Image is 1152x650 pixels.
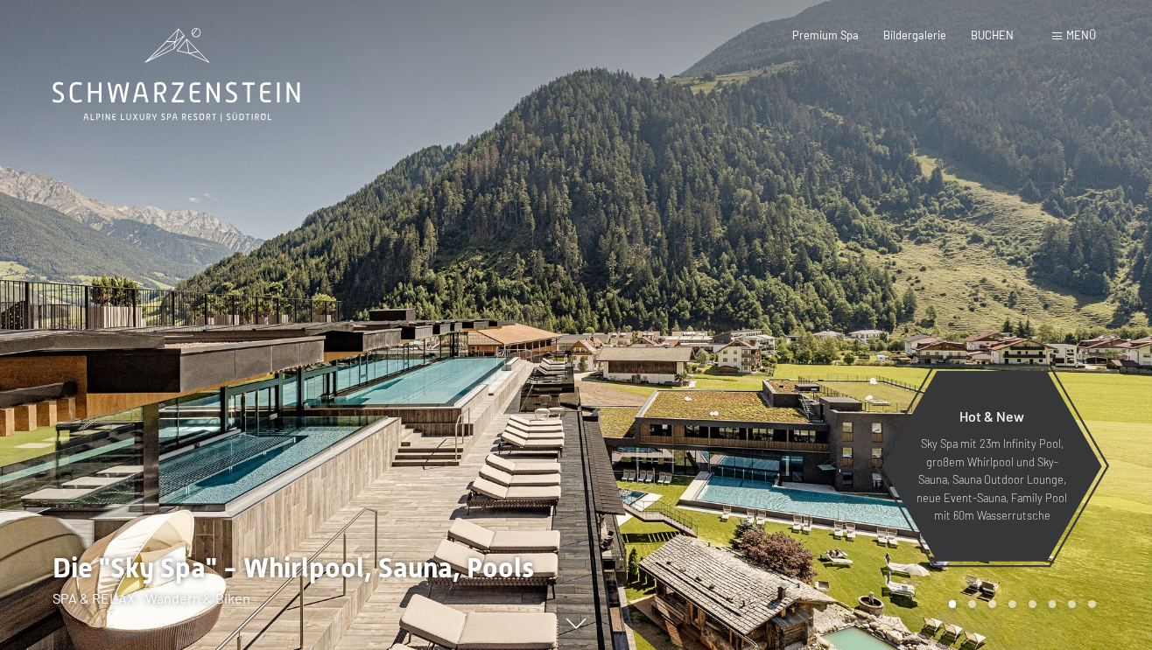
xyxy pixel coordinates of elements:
div: Carousel Page 1 (Current Slide) [949,600,957,608]
div: Carousel Pagination [943,600,1096,608]
div: Carousel Page 7 [1068,600,1076,608]
span: Hot & New [959,408,1024,424]
a: BUCHEN [971,28,1014,42]
div: Carousel Page 8 [1088,600,1096,608]
div: Carousel Page 2 [968,600,976,608]
div: Carousel Page 3 [988,600,996,608]
a: Hot & New Sky Spa mit 23m Infinity Pool, großem Whirlpool und Sky-Sauna, Sauna Outdoor Lounge, ne... [881,370,1103,563]
a: Premium Spa [792,28,859,42]
a: Bildergalerie [883,28,946,42]
div: Carousel Page 4 [1008,600,1016,608]
div: Carousel Page 5 [1029,600,1036,608]
div: Carousel Page 6 [1049,600,1057,608]
p: Sky Spa mit 23m Infinity Pool, großem Whirlpool und Sky-Sauna, Sauna Outdoor Lounge, neue Event-S... [916,435,1068,524]
span: Menü [1066,28,1096,42]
